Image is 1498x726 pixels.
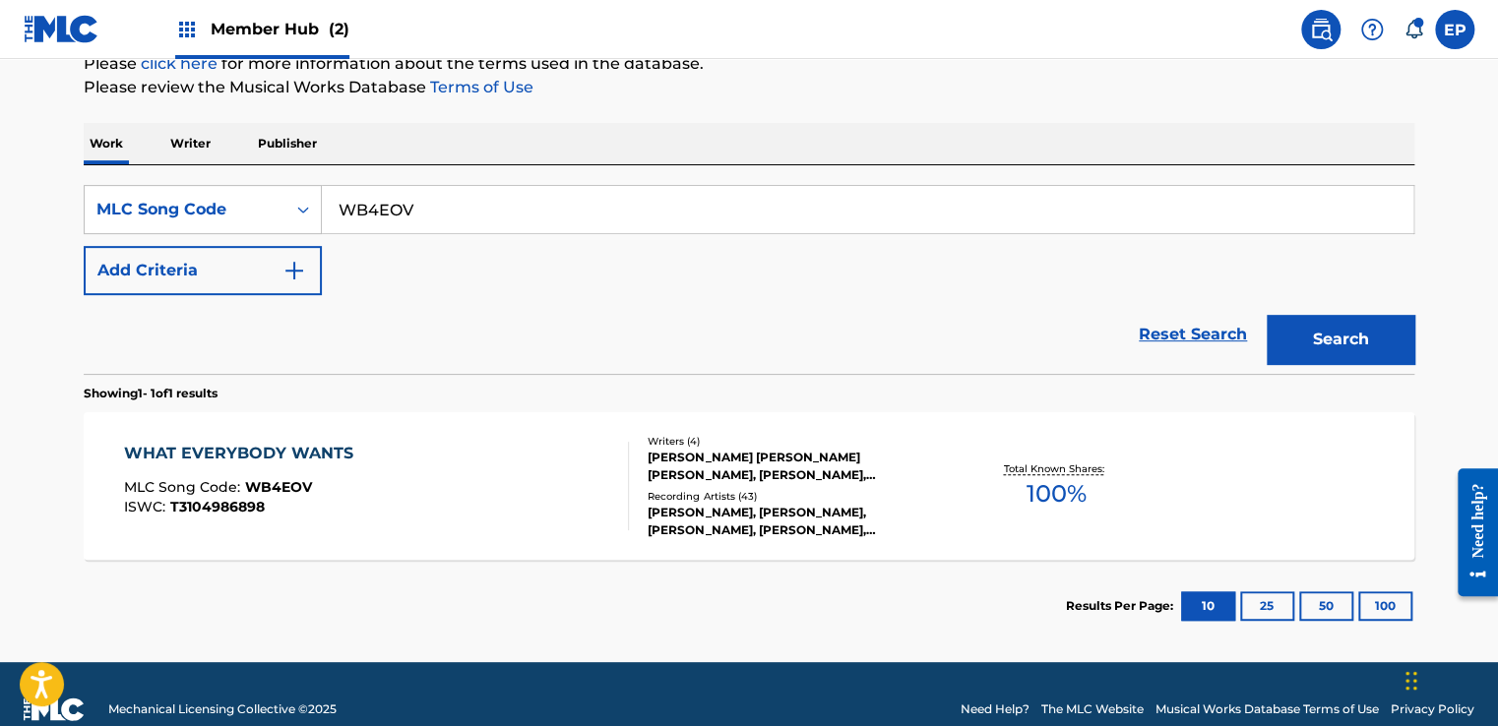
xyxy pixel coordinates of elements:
p: Please review the Musical Works Database [84,76,1414,99]
button: 100 [1358,591,1412,621]
a: Terms of Use [426,78,533,96]
div: [PERSON_NAME] [PERSON_NAME] [PERSON_NAME], [PERSON_NAME], [PERSON_NAME] [648,449,945,484]
div: MLC Song Code [96,198,274,221]
img: 9d2ae6d4665cec9f34b9.svg [282,259,306,282]
a: click here [141,54,218,73]
a: Reset Search [1129,313,1257,356]
div: Notifications [1404,20,1423,39]
p: Total Known Shares: [1003,461,1108,476]
iframe: Resource Center [1443,454,1498,612]
button: 10 [1181,591,1235,621]
span: 100 % [1026,476,1086,512]
img: help [1360,18,1384,41]
span: Member Hub [211,18,349,40]
p: Please for more information about the terms used in the database. [84,52,1414,76]
div: Writers ( 4 ) [648,434,945,449]
img: Top Rightsholders [175,18,199,41]
p: Showing 1 - 1 of 1 results [84,385,218,402]
a: The MLC Website [1041,700,1144,718]
div: Recording Artists ( 43 ) [648,489,945,504]
div: Help [1352,10,1392,49]
span: Mechanical Licensing Collective © 2025 [108,700,337,718]
p: Results Per Page: [1066,597,1178,615]
span: WB4EOV [245,478,312,496]
a: Musical Works Database Terms of Use [1155,700,1379,718]
span: T3104986898 [170,498,265,515]
button: 25 [1240,591,1294,621]
a: Privacy Policy [1391,700,1474,718]
p: Publisher [252,123,323,164]
button: Search [1267,315,1414,364]
iframe: Chat Widget [1400,632,1498,726]
span: ISWC : [124,498,170,515]
a: WHAT EVERYBODY WANTSMLC Song Code:WB4EOVISWC:T3104986898Writers (4)[PERSON_NAME] [PERSON_NAME] [P... [84,412,1414,560]
span: (2) [329,20,349,38]
button: 50 [1299,591,1353,621]
span: MLC Song Code : [124,478,245,496]
div: WHAT EVERYBODY WANTS [124,442,363,465]
div: User Menu [1435,10,1474,49]
p: Work [84,123,129,164]
a: Public Search [1301,10,1341,49]
form: Search Form [84,185,1414,374]
div: [PERSON_NAME], [PERSON_NAME], [PERSON_NAME], [PERSON_NAME], [PERSON_NAME] [648,504,945,539]
button: Add Criteria [84,246,322,295]
div: Drag [1405,651,1417,710]
img: search [1309,18,1333,41]
img: MLC Logo [24,15,99,43]
p: Writer [164,123,217,164]
img: logo [24,697,85,721]
a: Need Help? [961,700,1030,718]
